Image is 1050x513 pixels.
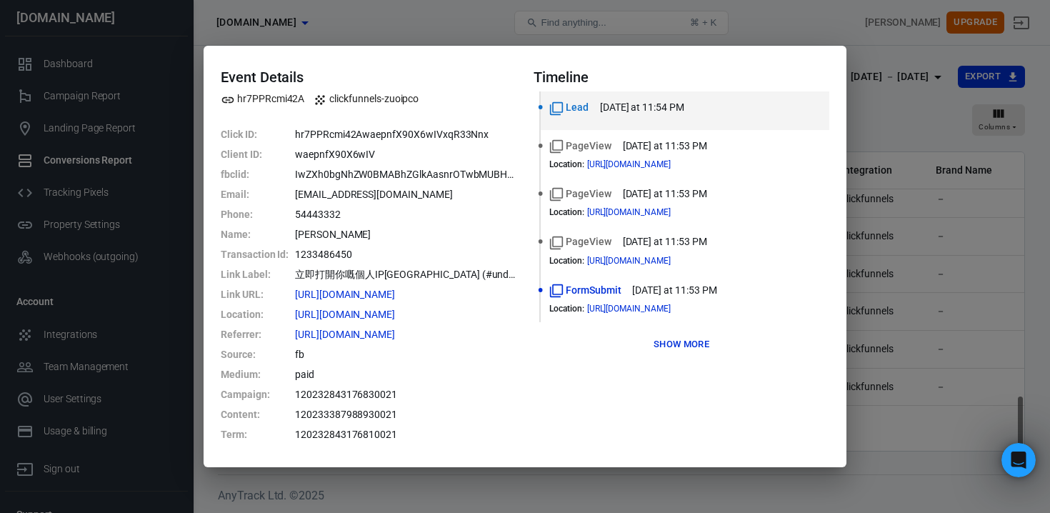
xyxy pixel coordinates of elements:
dt: Email : [221,184,292,204]
span: Integration [313,91,419,106]
dt: Campaign : [221,384,292,404]
span: Standard event name [549,139,611,154]
span: https://www.zuoip.co/ip1753679070195?fbclid=IwZXh0bgNhZW0BMABhZGlkAasnrOTwbMUBHoQvnoPKkGbaUGYQdwQ... [295,289,421,299]
button: Show more [650,334,713,356]
dd: 54443332 [295,204,516,224]
dd: 立即打開你嘅個人IP紫海市場 (#undefined-389) [295,264,516,284]
dd: waepnfX90X6wIV [295,144,516,164]
dt: Link Label : [221,264,292,284]
dt: Location : [549,207,584,217]
dt: Location : [549,304,584,314]
dt: Source : [221,344,292,364]
span: https://www.zuoip.co/ip1753679070195?fbclid=IwZXh0bgNhZW0BMABhZGlkAasnrOTwbMUBHoQvnoPKkGbaUGYQdwQ... [587,160,696,169]
span: https://www.zuoip.co/ip?fbclid=IwZXh0bgNhZW0BMABhZGlkAasnrOTwbMUBHoQvnoPKkGbaUGYQdwQKLrTe_nInL55t... [295,329,421,339]
span: Standard event name [549,186,611,201]
time: 2025-09-14T23:53:41+08:00 [623,139,707,154]
dt: Location : [549,159,584,169]
dd: hr7PPRcmi42AwaepnfX90X6wIVxqR33Nnx [295,124,516,144]
dd: 120233387988930021 [295,404,516,424]
dd: https://www.zuoip.co/ip1753679070195?fbclid=IwZXh0bgNhZW0BMABhZGlkAasnrOTwbMUBHoQvnoPKkGbaUGYQdwQ... [295,284,516,304]
iframe: Intercom live chat [1001,443,1036,477]
dt: Click ID : [221,124,292,144]
dt: Phone : [221,204,292,224]
dd: 120232843176810021 [295,424,516,444]
dt: Content : [221,404,292,424]
span: Standard event name [549,283,621,298]
dt: Location : [549,256,584,266]
h4: Event Details [221,69,516,86]
dd: 1233486450 [295,244,516,264]
time: 2025-09-14T23:54:07+08:00 [600,100,684,115]
dd: peggy2172001@yahoo.com.hk [295,184,516,204]
time: 2025-09-14T23:53:05+08:00 [632,283,716,298]
h4: Timeline [534,69,829,86]
span: Standard event name [549,234,611,249]
dd: https://www.zuoip.co/ip1753679070195?fbclid=IwZXh0bgNhZW0BMABhZGlkAasnrOTwbMUBHoQvnoPKkGbaUGYQdwQ... [295,304,516,324]
dt: Link URL : [221,284,292,304]
dt: fbclid : [221,164,292,184]
span: Standard event name [549,100,589,115]
dt: Location : [221,304,292,324]
dd: https://www.zuoip.co/ip?fbclid=IwZXh0bgNhZW0BMABhZGlkAasnrOTwbMUBHoQvnoPKkGbaUGYQdwQKLrTe_nInL55t... [295,324,516,344]
dt: Medium : [221,364,292,384]
dd: fb [295,344,516,364]
time: 2025-09-14T23:53:07+08:00 [623,234,707,249]
dd: Peggy Wonh [295,224,516,244]
span: https://www.zuoip.co/confirm1754877505297?cf_uvid=e66e38b071241699ca01d44a4f021646 [587,256,696,265]
dd: 120232843176830021 [295,384,516,404]
dd: paid [295,364,516,384]
dt: Referrer : [221,324,292,344]
dt: Transaction Id : [221,244,292,264]
span: https://www.zuoip.co/ip1753679070195?fbclid=IwZXh0bgNhZW0BMABhZGlkAasnrOTwbMUBHoQvnoPKkGbaUGYQdwQ... [587,304,696,313]
span: https://www.zuoip.co/ip1753679070195?fbclid=IwZXh0bgNhZW0BMABhZGlkAasnrOTwbMUBHoQvnoPKkGbaUGYQdwQ... [295,309,421,319]
dt: Name : [221,224,292,244]
span: https://www.zuoip.co/ip1753679070195?fbclid=IwZXh0bgNhZW0BMABhZGlkAasnrOTwbMUBHoQvnoPKkGbaUGYQdwQ... [587,208,696,216]
span: Property [221,91,304,106]
time: 2025-09-14T23:53:39+08:00 [623,186,707,201]
dt: Term : [221,424,292,444]
dd: IwZXh0bgNhZW0BMABhZGlkAasnrOTwbMUBHoQvnoPKkGbaUGYQdwQKLrTe_nInL55tGvLpBU7xpRPgJa8etFEB9NQtrku0_ae... [295,164,516,184]
dt: Client ID : [221,144,292,164]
